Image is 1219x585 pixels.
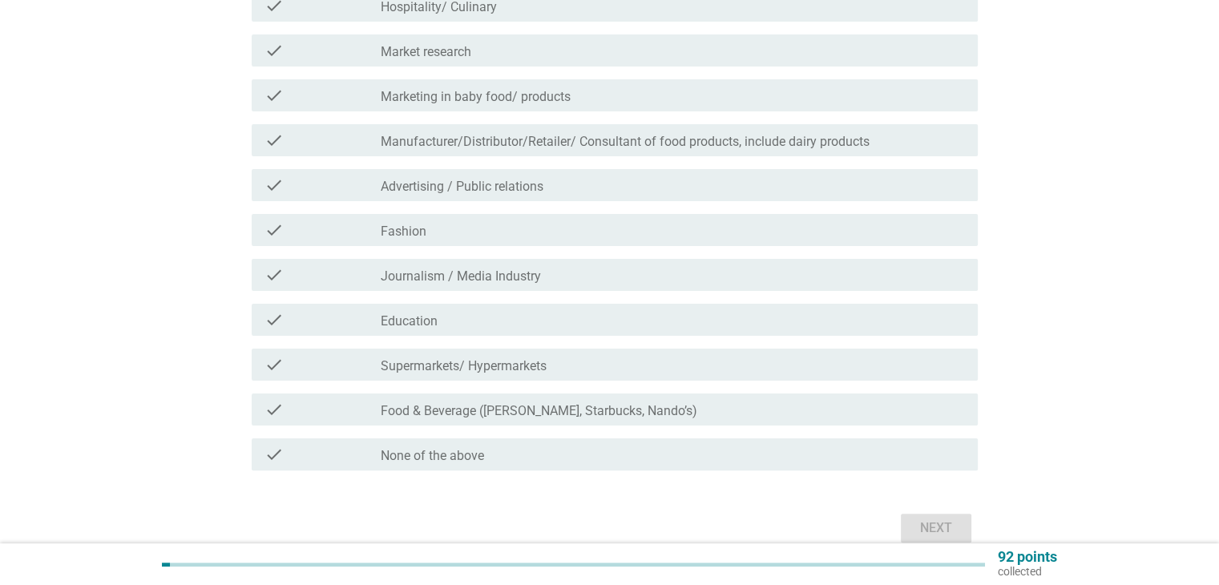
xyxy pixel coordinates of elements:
label: Journalism / Media Industry [381,268,541,284]
i: check [264,220,284,240]
i: check [264,175,284,195]
i: check [264,400,284,419]
i: check [264,310,284,329]
i: check [264,86,284,105]
i: check [264,131,284,150]
p: collected [998,564,1057,579]
label: Fashion [381,224,426,240]
label: Supermarkets/ Hypermarkets [381,358,547,374]
label: Manufacturer/Distributor/Retailer/ Consultant of food products, include dairy products [381,134,870,150]
i: check [264,355,284,374]
label: Education [381,313,438,329]
i: check [264,265,284,284]
label: Advertising / Public relations [381,179,543,195]
p: 92 points [998,550,1057,564]
label: Market research [381,44,471,60]
i: check [264,445,284,464]
i: check [264,41,284,60]
label: Marketing in baby food/ products [381,89,571,105]
label: None of the above [381,448,484,464]
label: Food & Beverage ([PERSON_NAME], Starbucks, Nando’s) [381,403,697,419]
